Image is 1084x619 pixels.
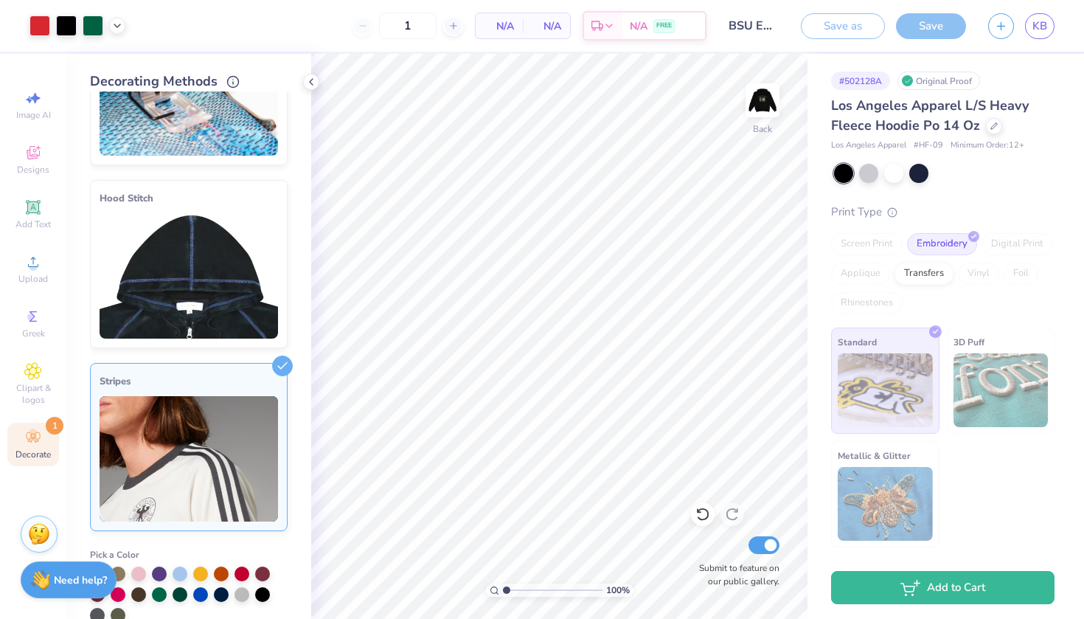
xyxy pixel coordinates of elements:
img: Metallic & Glitter [838,467,933,541]
div: Decorating Methods [90,72,288,91]
span: Pick a Color [90,549,139,561]
div: Stripes [100,373,278,390]
span: Add Text [15,218,51,230]
span: Clipart & logos [7,382,59,406]
div: Foil [1004,263,1038,285]
span: Greek [22,328,45,339]
span: Image AI [16,109,51,121]
span: N/A [484,18,514,34]
label: Submit to feature on our public gallery. [691,561,779,588]
img: Cover Stitch [100,30,278,156]
div: Original Proof [897,72,980,90]
span: N/A [630,18,647,34]
div: Screen Print [831,233,903,255]
div: Embroidery [907,233,977,255]
div: Transfers [894,263,953,285]
span: Los Angeles Apparel [831,139,906,152]
span: 100 % [606,584,630,597]
span: Minimum Order: 12 + [951,139,1024,152]
span: Decorate [15,449,51,460]
div: Back [753,122,772,136]
span: KB [1032,18,1047,35]
img: Hood Stitch [100,213,278,339]
span: Standard [838,334,877,350]
span: # HF-09 [914,139,943,152]
button: Add to Cart [831,571,1055,604]
img: Back [748,86,777,115]
div: Digital Print [981,233,1053,255]
img: 3D Puff [953,353,1049,427]
span: N/A [532,18,561,34]
div: # 502128A [831,72,890,90]
div: Vinyl [958,263,999,285]
input: – – [379,13,437,39]
strong: Need help? [54,573,107,587]
img: Standard [838,353,933,427]
div: Hood Stitch [100,190,278,207]
span: Upload [18,273,48,285]
span: FREE [656,21,672,31]
span: 3D Puff [953,334,984,350]
span: Los Angeles Apparel L/S Heavy Fleece Hoodie Po 14 Oz [831,97,1029,134]
div: Print Type [831,204,1055,221]
img: Stripes [100,396,278,522]
a: KB [1025,13,1055,39]
span: Metallic & Glitter [838,448,911,463]
div: Applique [831,263,890,285]
input: Untitled Design [718,11,790,41]
span: 1 [46,417,63,435]
span: Designs [17,164,49,176]
div: Rhinestones [831,292,903,314]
